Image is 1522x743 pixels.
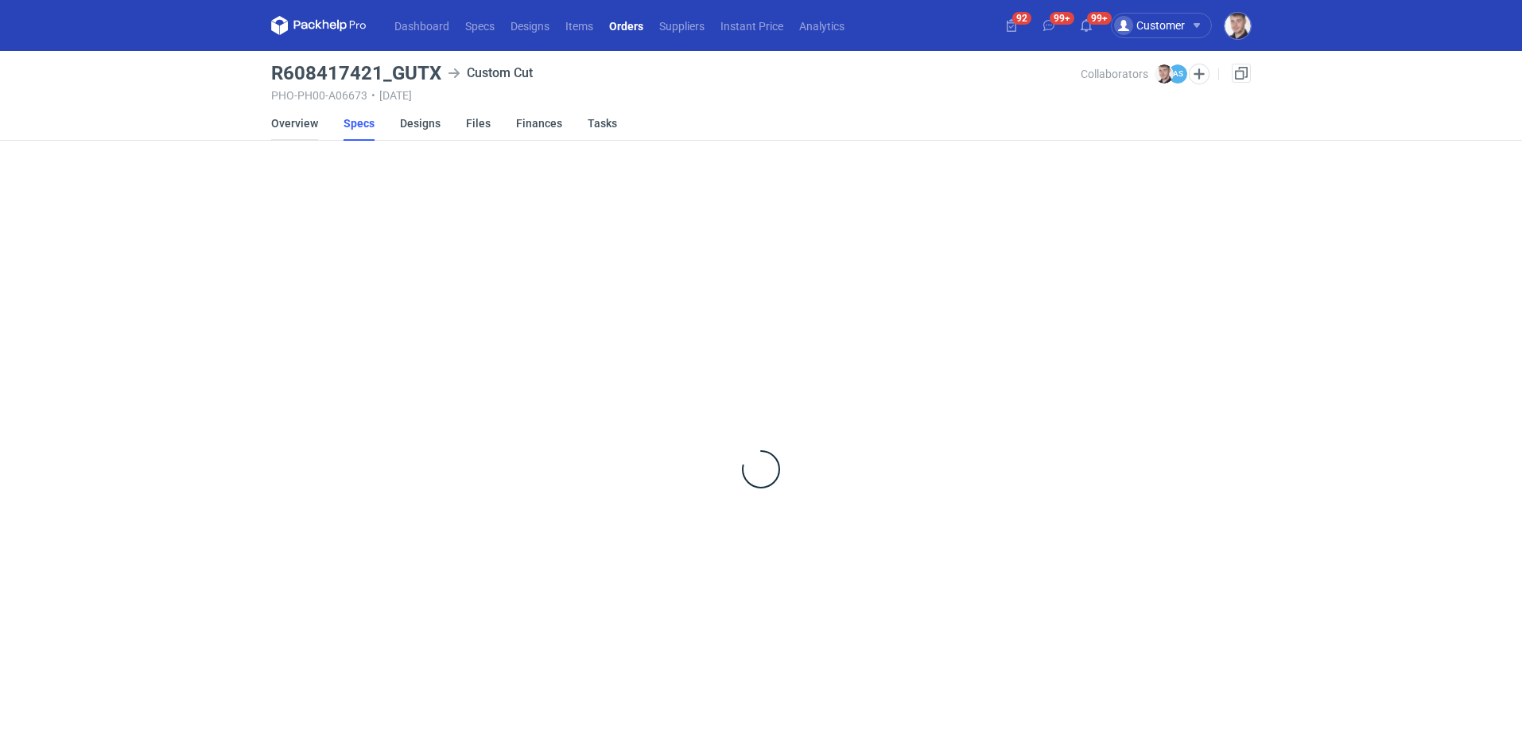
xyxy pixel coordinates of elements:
[1225,13,1251,39] img: Maciej Sikora
[271,106,318,141] a: Overview
[1168,64,1187,84] figcaption: AS
[448,64,533,83] div: Custom Cut
[400,106,441,141] a: Designs
[1111,13,1225,38] button: Customer
[1114,16,1185,35] div: Customer
[1074,13,1099,38] button: 99+
[386,16,457,35] a: Dashboard
[1189,64,1209,84] button: Edit collaborators
[601,16,651,35] a: Orders
[1036,13,1062,38] button: 99+
[457,16,503,35] a: Specs
[516,106,562,141] a: Finances
[1081,68,1148,80] span: Collaborators
[999,13,1024,38] button: 92
[1232,64,1251,83] a: Duplicate
[271,89,1081,102] div: PHO-PH00-A06673 [DATE]
[712,16,791,35] a: Instant Price
[1155,64,1174,84] img: Maciej Sikora
[271,16,367,35] svg: Packhelp Pro
[466,106,491,141] a: Files
[503,16,557,35] a: Designs
[557,16,601,35] a: Items
[791,16,852,35] a: Analytics
[588,106,617,141] a: Tasks
[271,64,441,83] h3: R608417421_GUTX
[651,16,712,35] a: Suppliers
[344,106,375,141] a: Specs
[371,89,375,102] span: •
